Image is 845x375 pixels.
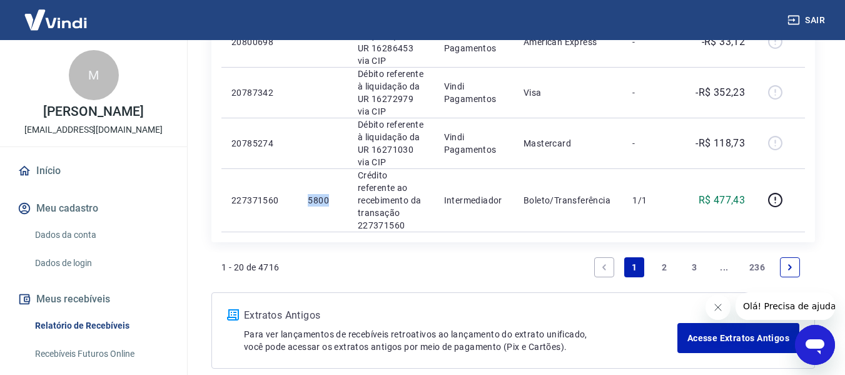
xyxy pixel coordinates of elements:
[780,257,800,277] a: Next page
[231,86,288,99] p: 20787342
[358,17,424,67] p: Débito referente à liquidação da UR 16286453 via CIP
[231,194,288,207] p: 227371560
[594,257,614,277] a: Previous page
[706,295,731,320] iframe: Fechar mensagem
[632,36,669,48] p: -
[632,194,669,207] p: 1/1
[696,136,745,151] p: -R$ 118,73
[654,257,674,277] a: Page 2
[15,195,172,222] button: Meu cadastro
[231,137,288,150] p: 20785274
[30,341,172,367] a: Recebíveis Futuros Online
[30,313,172,339] a: Relatório de Recebíveis
[624,257,644,277] a: Page 1 is your current page
[8,9,105,19] span: Olá! Precisa de ajuda?
[43,105,143,118] p: [PERSON_NAME]
[358,68,424,118] p: Débito referente à liquidação da UR 16272979 via CIP
[308,194,337,207] p: 5800
[30,222,172,248] a: Dados da conta
[524,86,612,99] p: Visa
[15,157,172,185] a: Início
[444,194,503,207] p: Intermediador
[684,257,704,277] a: Page 3
[244,308,677,323] p: Extratos Antigos
[358,118,424,168] p: Débito referente à liquidação da UR 16271030 via CIP
[244,328,677,353] p: Para ver lançamentos de recebíveis retroativos ao lançamento do extrato unificado, você pode aces...
[524,194,612,207] p: Boleto/Transferência
[589,252,805,282] ul: Pagination
[15,285,172,313] button: Meus recebíveis
[632,86,669,99] p: -
[221,261,280,274] p: 1 - 20 de 4716
[702,34,746,49] p: -R$ 33,12
[744,257,770,277] a: Page 236
[714,257,734,277] a: Jump forward
[699,193,746,208] p: R$ 477,43
[15,1,96,39] img: Vindi
[444,80,503,105] p: Vindi Pagamentos
[524,137,612,150] p: Mastercard
[677,323,799,353] a: Acesse Extratos Antigos
[444,29,503,54] p: Vindi Pagamentos
[795,325,835,365] iframe: Botão para abrir a janela de mensagens
[69,50,119,100] div: M
[785,9,830,32] button: Sair
[30,250,172,276] a: Dados de login
[524,36,612,48] p: American Express
[231,36,288,48] p: 20800698
[227,309,239,321] img: ícone
[358,169,424,232] p: Crédito referente ao recebimento da transação 227371560
[736,292,835,320] iframe: Mensagem da empresa
[444,131,503,156] p: Vindi Pagamentos
[24,123,163,136] p: [EMAIL_ADDRESS][DOMAIN_NAME]
[632,137,669,150] p: -
[696,85,745,100] p: -R$ 352,23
